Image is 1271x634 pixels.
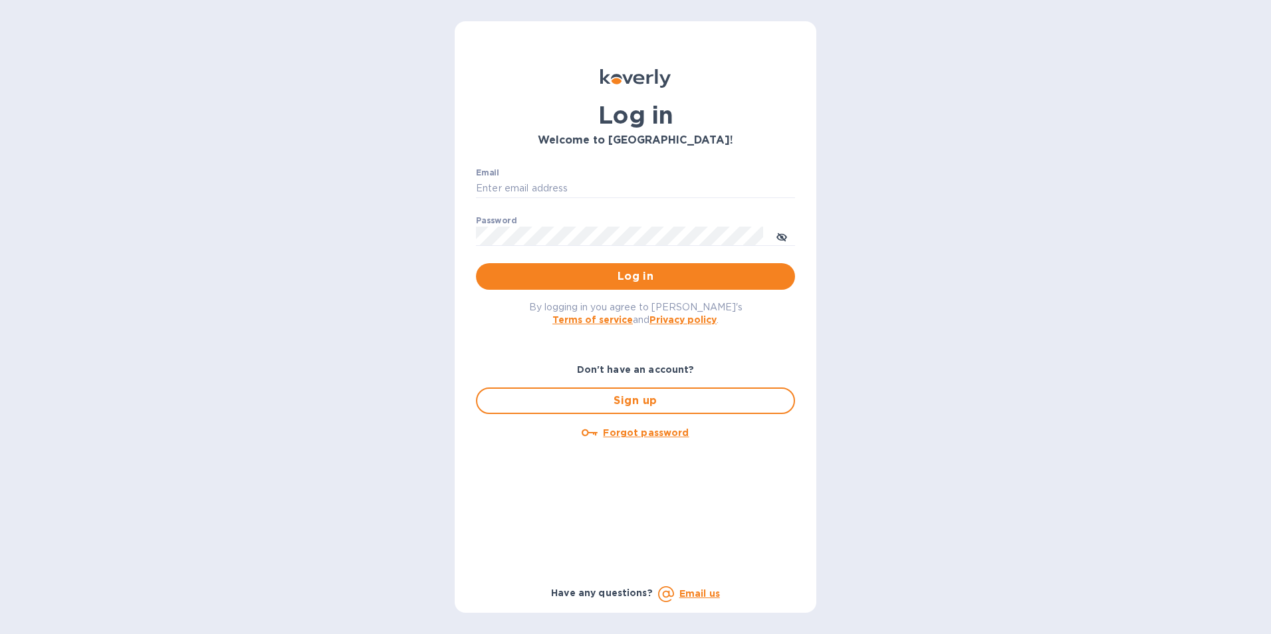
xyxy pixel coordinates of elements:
[529,302,743,325] span: By logging in you agree to [PERSON_NAME]'s and .
[476,217,517,225] label: Password
[487,268,784,284] span: Log in
[476,101,795,129] h1: Log in
[476,263,795,290] button: Log in
[476,169,499,177] label: Email
[476,179,795,199] input: Enter email address
[488,393,783,409] span: Sign up
[679,588,720,599] a: Email us
[476,387,795,414] button: Sign up
[552,314,633,325] a: Terms of service
[768,223,795,249] button: toggle password visibility
[600,69,671,88] img: Koverly
[649,314,717,325] a: Privacy policy
[603,427,689,438] u: Forgot password
[577,364,695,375] b: Don't have an account?
[476,134,795,147] h3: Welcome to [GEOGRAPHIC_DATA]!
[551,587,653,598] b: Have any questions?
